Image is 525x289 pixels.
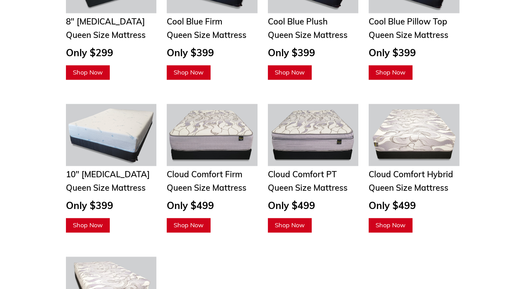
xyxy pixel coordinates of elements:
[167,104,257,166] img: cloud-comfort-firm-mattress
[167,169,242,179] span: Cloud Comfort Firm
[268,169,337,179] span: Cloud Comfort PT
[66,104,157,166] img: Twin Mattresses From $69 to $169
[268,47,315,59] span: Only $399
[376,221,406,229] span: Shop Now
[174,221,204,229] span: Shop Now
[73,68,103,76] span: Shop Now
[268,199,315,211] span: Only $499
[369,169,453,179] span: Cloud Comfort Hybrid
[167,182,246,193] span: Queen Size Mattress
[268,104,359,166] img: cloud-comfort-pillow-top-mattress
[66,47,113,59] span: Only $299
[73,221,103,229] span: Shop Now
[167,47,214,59] span: Only $399
[167,16,222,27] span: Cool Blue Firm
[66,16,145,27] span: 8" [MEDICAL_DATA]
[66,65,110,80] a: Shop Now
[66,30,146,40] span: Queen Size Mattress
[369,47,416,59] span: Only $399
[369,218,412,232] a: Shop Now
[275,68,305,76] span: Shop Now
[66,199,113,211] span: Only $399
[66,169,150,179] span: 10" [MEDICAL_DATA]
[167,199,214,211] span: Only $499
[369,16,447,27] span: Cool Blue Pillow Top
[167,30,246,40] span: Queen Size Mattress
[167,65,211,80] a: Shop Now
[268,16,328,27] span: Cool Blue Plush
[268,182,348,193] span: Queen Size Mattress
[268,65,312,80] a: Shop Now
[268,30,348,40] span: Queen Size Mattress
[369,104,459,166] img: cloud comfort hybrid mattress
[369,65,412,80] a: Shop Now
[369,30,448,40] span: Queen Size Mattress
[174,68,204,76] span: Shop Now
[66,182,146,193] span: Queen Size Mattress
[268,218,312,232] a: Shop Now
[376,68,406,76] span: Shop Now
[66,218,110,232] a: Shop Now
[167,218,211,232] a: Shop Now
[369,199,416,211] span: Only $499
[275,221,305,229] span: Shop Now
[369,182,448,193] span: Queen Size Mattress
